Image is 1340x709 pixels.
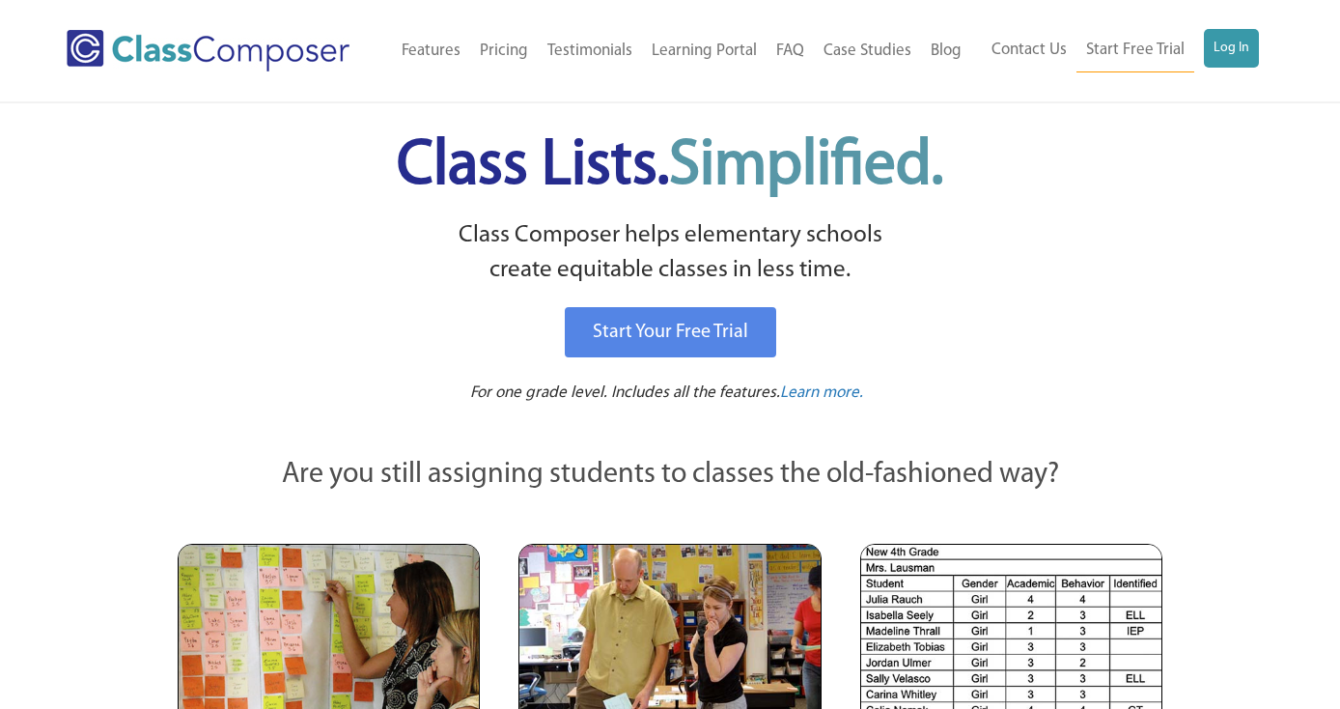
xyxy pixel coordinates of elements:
a: Learning Portal [642,30,767,72]
span: Learn more. [780,384,863,401]
span: Start Your Free Trial [593,323,748,342]
p: Class Composer helps elementary schools create equitable classes in less time. [175,218,1165,289]
a: Log In [1204,29,1259,68]
nav: Header Menu [971,29,1258,72]
a: Learn more. [780,382,863,406]
a: Start Free Trial [1076,29,1194,72]
a: Testimonials [538,30,642,72]
span: For one grade level. Includes all the features. [470,384,780,401]
a: Contact Us [982,29,1076,71]
a: Features [392,30,470,72]
a: Blog [921,30,971,72]
a: FAQ [767,30,814,72]
a: Case Studies [814,30,921,72]
img: Class Composer [67,30,349,71]
p: Are you still assigning students to classes the old-fashioned way? [178,454,1162,496]
span: Simplified. [669,135,943,198]
span: Class Lists. [397,135,943,198]
a: Start Your Free Trial [565,307,776,357]
nav: Header Menu [383,30,972,72]
a: Pricing [470,30,538,72]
